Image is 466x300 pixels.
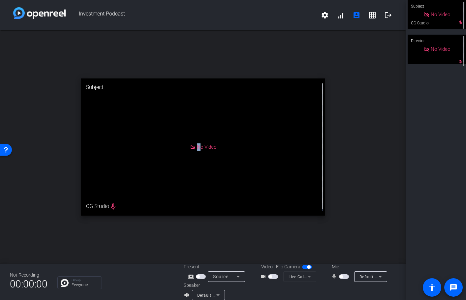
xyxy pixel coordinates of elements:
[213,274,228,279] span: Source
[384,11,392,19] mat-icon: logout
[321,11,329,19] mat-icon: settings
[276,263,300,270] span: Flip Camera
[66,7,317,23] span: Investment Podcast
[61,279,69,287] img: Chat Icon
[325,263,391,270] div: Mic
[261,263,273,270] span: Video
[10,276,47,292] span: 00:00:00
[428,284,436,291] mat-icon: accessibility
[184,282,223,289] div: Speaker
[72,283,98,287] p: Everyone
[188,273,196,281] mat-icon: screen_share_outline
[368,11,376,19] mat-icon: grid_on
[10,272,47,279] div: Not Recording
[184,263,250,270] div: Present
[450,284,457,291] mat-icon: message
[359,274,460,279] span: Default - DVS Receive 5-6 (Dante Virtual Soundcard)
[431,46,450,52] span: No Video
[184,291,192,299] mat-icon: volume_up
[333,7,349,23] button: signal_cellular_alt
[197,144,216,150] span: No Video
[197,292,301,298] span: Default - DAC70 DVI-D (NVIDIA High Definition Audio)
[260,273,268,281] mat-icon: videocam_outline
[431,12,450,17] span: No Video
[408,35,466,47] div: Director
[81,78,325,96] div: Subject
[72,279,98,282] p: Group
[331,273,339,281] mat-icon: mic_none
[353,11,360,19] mat-icon: account_box
[13,7,66,19] img: white-gradient.svg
